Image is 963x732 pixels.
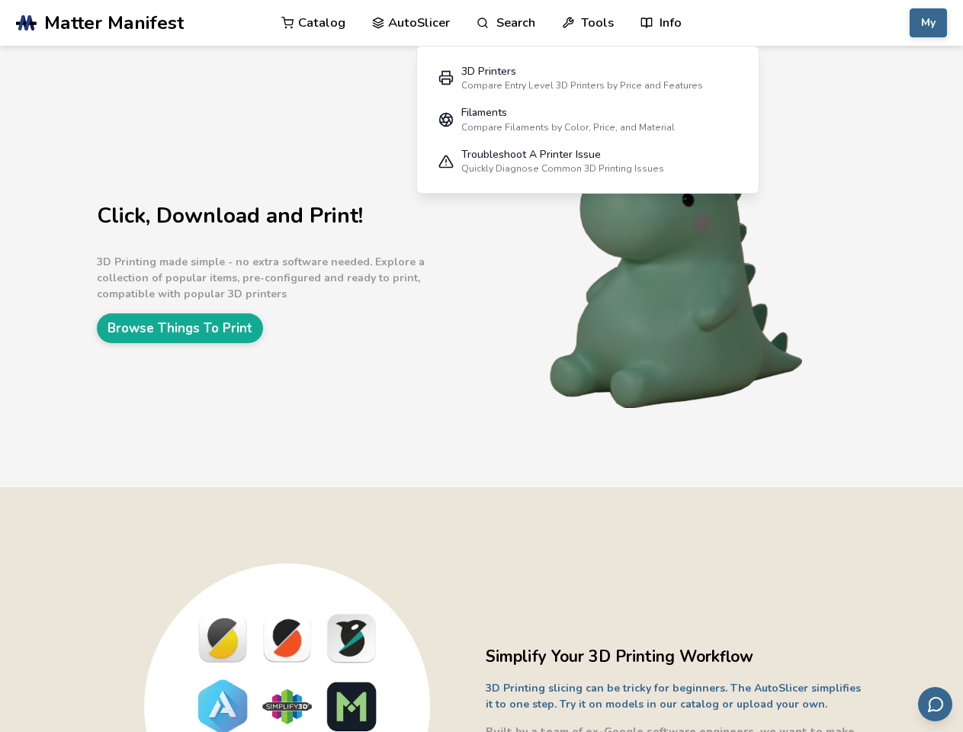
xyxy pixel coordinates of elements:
button: Send feedback via email [918,687,952,721]
div: 3D Printers [461,66,703,78]
div: Quickly Diagnose Common 3D Printing Issues [461,163,664,174]
h1: Click, Download and Print! [97,204,478,228]
a: Browse Things To Print [97,313,263,343]
span: Matter Manifest [44,12,184,34]
div: Troubleshoot A Printer Issue [461,149,664,161]
div: Compare Entry Level 3D Printers by Price and Features [461,80,703,91]
h2: Simplify Your 3D Printing Workflow [486,645,867,669]
div: Compare Filaments by Color, Price, and Material [461,122,675,133]
a: 3D PrintersCompare Entry Level 3D Printers by Price and Features [428,57,748,99]
p: 3D Printing made simple - no extra software needed. Explore a collection of popular items, pre-co... [97,254,478,302]
div: Filaments [461,107,675,119]
button: My [910,8,947,37]
a: FilamentsCompare Filaments by Color, Price, and Material [428,99,748,141]
a: Troubleshoot A Printer IssueQuickly Diagnose Common 3D Printing Issues [428,140,748,182]
p: 3D Printing slicing can be tricky for beginners. The AutoSlicer simplifies it to one step. Try it... [486,680,867,712]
